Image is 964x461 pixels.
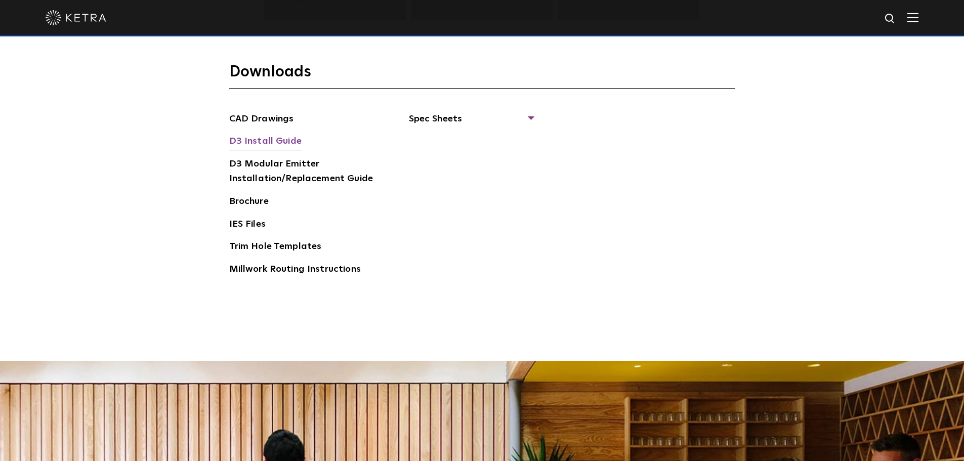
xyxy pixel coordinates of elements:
a: Trim Hole Templates [229,239,322,256]
h3: Downloads [229,62,735,89]
a: Brochure [229,194,269,211]
span: Spec Sheets [409,112,533,134]
a: IES Files [229,217,266,233]
a: D3 Modular Emitter Installation/Replacement Guide [229,157,381,188]
img: ketra-logo-2019-white [46,10,106,25]
a: D3 Install Guide [229,134,302,150]
img: search icon [884,13,897,25]
a: CAD Drawings [229,112,294,128]
img: Hamburger%20Nav.svg [907,13,918,22]
a: Millwork Routing Instructions [229,262,361,278]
